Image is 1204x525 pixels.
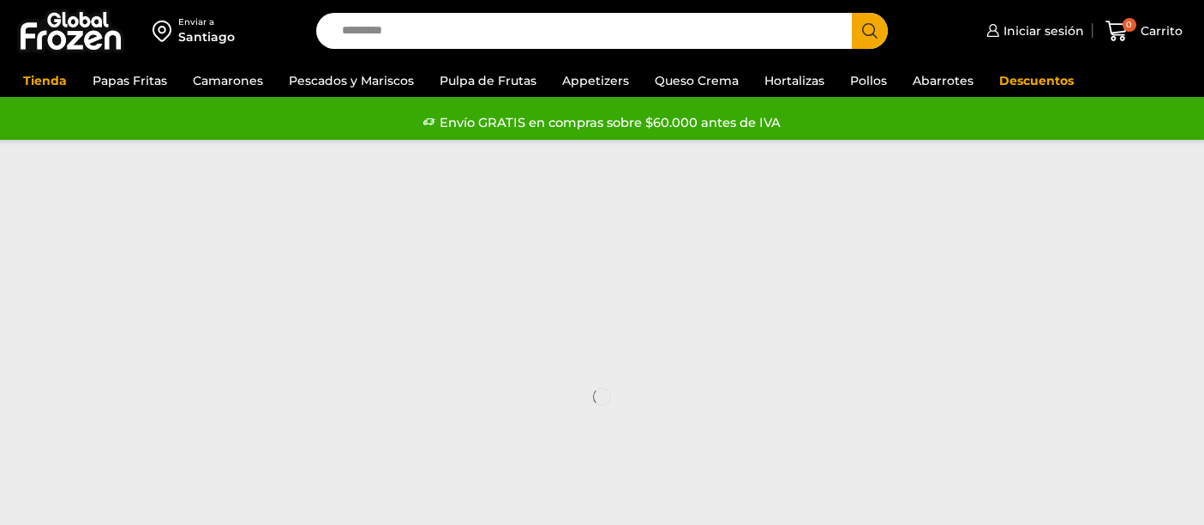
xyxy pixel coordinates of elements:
div: Santiago [178,28,235,45]
a: Iniciar sesión [982,14,1084,48]
a: Hortalizas [756,64,833,97]
a: Pescados y Mariscos [280,64,422,97]
a: Papas Fritas [84,64,176,97]
a: Pulpa de Frutas [431,64,545,97]
span: Carrito [1136,22,1183,39]
a: Camarones [184,64,272,97]
a: Appetizers [554,64,638,97]
a: Descuentos [991,64,1082,97]
a: Abarrotes [904,64,982,97]
span: Iniciar sesión [999,22,1084,39]
button: Search button [852,13,888,49]
a: Tienda [15,64,75,97]
a: 0 Carrito [1101,11,1187,51]
div: Enviar a [178,16,235,28]
span: 0 [1123,18,1136,32]
a: Queso Crema [646,64,747,97]
a: Pollos [842,64,896,97]
img: address-field-icon.svg [153,16,178,45]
